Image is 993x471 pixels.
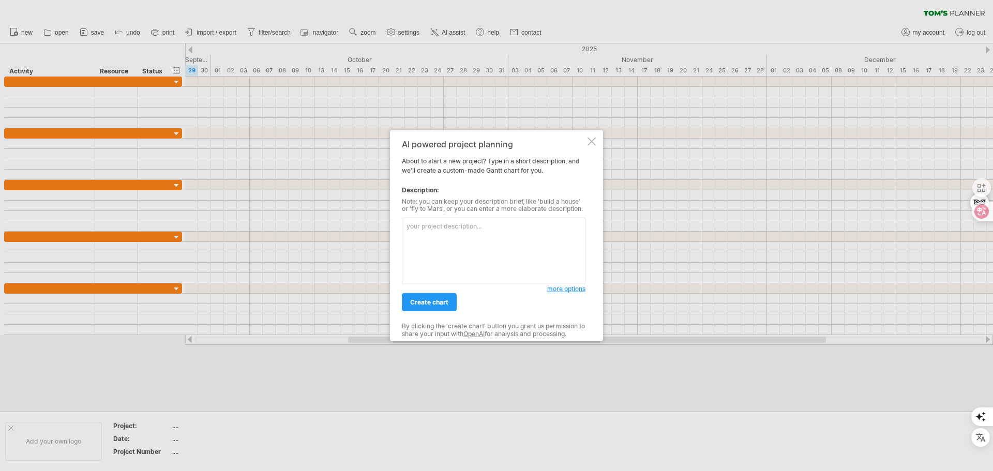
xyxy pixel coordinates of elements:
[410,298,448,306] span: create chart
[463,329,485,337] a: OpenAI
[547,284,585,294] a: more options
[402,139,585,332] div: About to start a new project? Type in a short description, and we'll create a custom-made Gantt c...
[402,197,585,212] div: Note: you can keep your description brief, like 'build a house' or 'fly to Mars', or you can ente...
[402,293,457,311] a: create chart
[402,139,585,148] div: AI powered project planning
[402,323,585,338] div: By clicking the 'create chart' button you grant us permission to share your input with for analys...
[402,185,585,194] div: Description:
[547,285,585,293] span: more options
